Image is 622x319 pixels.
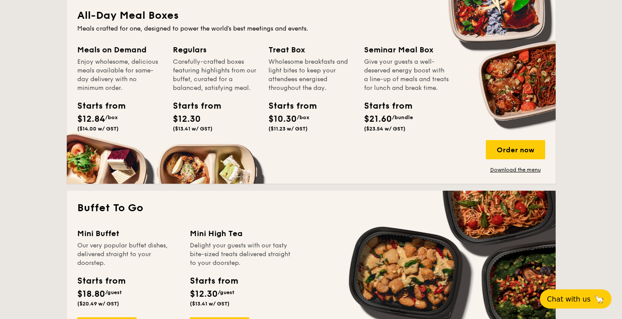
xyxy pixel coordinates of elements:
span: 🦙 [594,294,605,304]
span: ($14.00 w/ GST) [77,126,119,132]
div: Give your guests a well-deserved energy boost with a line-up of meals and treats for lunch and br... [364,58,449,93]
div: Starts from [190,274,237,288]
span: $18.80 [77,289,105,299]
div: Mini Buffet [77,227,179,240]
div: Starts from [173,99,212,113]
span: $10.30 [268,114,297,124]
div: Our very popular buffet dishes, delivered straight to your doorstep. [77,241,179,268]
span: /box [105,114,118,120]
div: Carefully-crafted boxes featuring highlights from our buffet, curated for a balanced, satisfying ... [173,58,258,93]
span: $12.84 [77,114,105,124]
span: ($13.41 w/ GST) [173,126,213,132]
div: Starts from [77,274,125,288]
span: ($20.49 w/ GST) [77,301,119,307]
span: $12.30 [190,289,218,299]
span: $12.30 [173,114,201,124]
span: ($11.23 w/ GST) [268,126,308,132]
span: /guest [105,289,122,295]
span: Chat with us [547,295,591,303]
span: $21.60 [364,114,392,124]
div: Meals on Demand [77,44,162,56]
div: Starts from [364,99,403,113]
div: Delight your guests with our tasty bite-sized treats delivered straight to your doorstep. [190,241,292,268]
div: Wholesome breakfasts and light bites to keep your attendees energised throughout the day. [268,58,354,93]
div: Order now [486,140,545,159]
h2: Buffet To Go [77,201,545,215]
h2: All-Day Meal Boxes [77,9,545,23]
div: Starts from [77,99,117,113]
a: Download the menu [486,166,545,173]
div: Meals crafted for one, designed to power the world's best meetings and events. [77,24,545,33]
span: ($13.41 w/ GST) [190,301,230,307]
div: Seminar Meal Box [364,44,449,56]
div: Enjoy wholesome, delicious meals available for same-day delivery with no minimum order. [77,58,162,93]
span: /guest [218,289,234,295]
span: /bundle [392,114,413,120]
div: Regulars [173,44,258,56]
div: Mini High Tea [190,227,292,240]
div: Treat Box [268,44,354,56]
span: /box [297,114,309,120]
div: Starts from [268,99,308,113]
span: ($23.54 w/ GST) [364,126,406,132]
button: Chat with us🦙 [540,289,612,309]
